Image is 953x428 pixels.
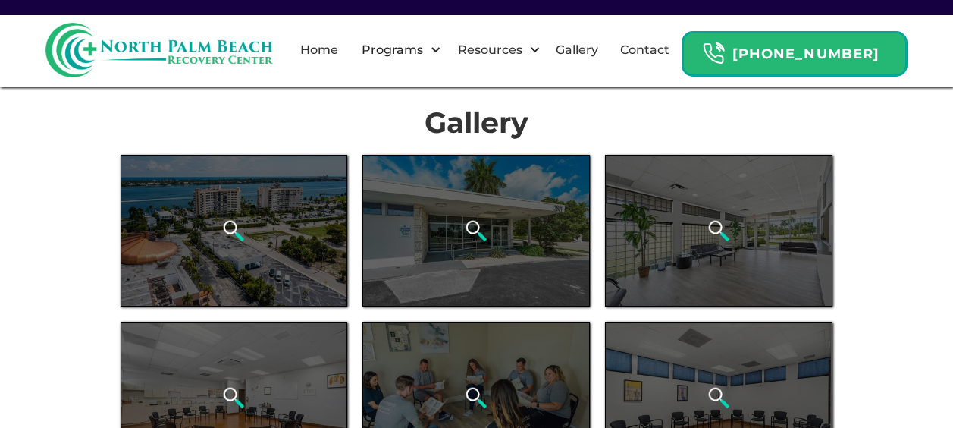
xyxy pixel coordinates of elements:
h1: Gallery [121,106,833,140]
strong: [PHONE_NUMBER] [732,46,879,62]
a: Contact [611,26,679,74]
div: Programs [358,41,427,59]
a: open lightbox [121,155,348,307]
div: Resources [445,26,544,74]
a: open lightbox [362,155,590,307]
div: Resources [454,41,526,59]
a: Home [291,26,347,74]
div: Programs [349,26,445,74]
img: Header Calendar Icons [702,42,725,65]
a: open lightbox [605,155,832,307]
a: Gallery [547,26,607,74]
a: Header Calendar Icons[PHONE_NUMBER] [682,24,908,77]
